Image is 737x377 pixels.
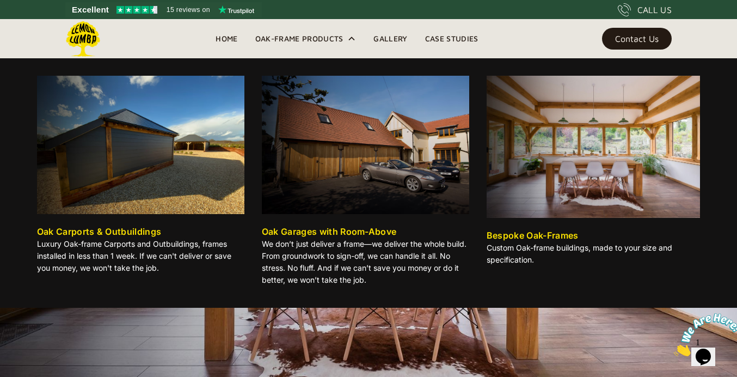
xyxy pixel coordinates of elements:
[487,242,700,266] p: Custom Oak-frame buildings, made to your size and specification.
[37,76,244,278] a: Oak Carports & OutbuildingsLuxury Oak-frame Carports and Outbuildings, frames installed in less t...
[262,238,469,286] p: We don’t just deliver a frame—we deliver the whole build. From groundwork to sign-off, we can han...
[167,3,210,16] span: 15 reviews on
[262,76,469,290] a: Oak Garages with Room-AboveWe don’t just deliver a frame—we deliver the whole build. From groundw...
[416,31,487,47] a: Case Studies
[262,225,397,238] div: Oak Garages with Room-Above
[247,19,365,58] div: Oak-Frame Products
[218,5,254,14] img: Trustpilot logo
[65,2,262,17] a: See Lemon Lumba reviews on Trustpilot
[670,309,737,361] iframe: chat widget
[637,3,672,16] div: CALL US
[72,3,109,16] span: Excellent
[116,6,157,14] img: Trustpilot 4.5 stars
[487,229,579,242] div: Bespoke Oak-Frames
[602,28,672,50] a: Contact Us
[37,225,162,238] div: Oak Carports & Outbuildings
[365,31,416,47] a: Gallery
[207,31,246,47] a: Home
[4,4,9,14] span: 1
[255,32,343,45] div: Oak-Frame Products
[618,3,672,16] a: CALL US
[487,76,700,270] a: Bespoke Oak-FramesCustom Oak-frame buildings, made to your size and specification.
[615,35,659,42] div: Contact Us
[37,238,244,274] p: Luxury Oak-frame Carports and Outbuildings, frames installed in less than 1 week. If we can't del...
[4,4,72,47] img: Chat attention grabber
